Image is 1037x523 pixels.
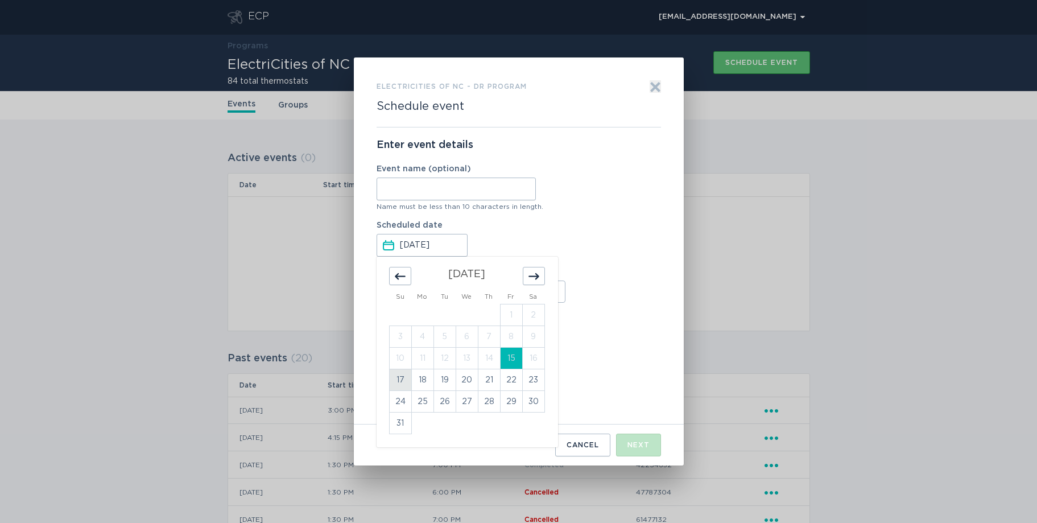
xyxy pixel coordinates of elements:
[456,369,478,391] td: Wednesday, August 20, 2025
[389,369,411,391] td: Sunday, August 17, 2025
[433,391,456,413] td: Tuesday, August 26, 2025
[507,294,514,300] small: Fr
[456,326,478,348] td: Not available. Wednesday, August 6, 2025
[441,294,448,300] small: Tu
[522,348,544,369] td: Not available. Saturday, August 16, 2025
[522,326,544,348] td: Not available. Saturday, August 9, 2025
[411,348,433,369] td: Not available. Monday, August 11, 2025
[389,326,411,348] td: Not available. Sunday, August 3, 2025
[433,326,456,348] td: Not available. Tuesday, August 5, 2025
[529,294,537,300] small: Sa
[500,326,522,348] td: Not available. Friday, August 8, 2025
[411,391,433,413] td: Monday, August 25, 2025
[377,221,536,257] label: Scheduled date
[417,294,427,300] small: Mo
[478,391,500,413] td: Thursday, August 28, 2025
[377,257,558,447] div: Calendar
[411,369,433,391] td: Monday, August 18, 2025
[383,239,394,252] button: Scheduled dateSelect a dateCalendar
[616,434,661,456] button: Next
[377,80,527,93] h3: ElectriCities of NC - DR Program
[396,294,404,300] small: Su
[400,234,466,256] input: Select a date
[500,348,522,369] td: Selected. Friday, August 15, 2025
[627,442,650,448] div: Next
[377,203,661,210] div: Name must be less than 10 characters in length.
[523,267,545,285] div: Move forward to switch to the next month.
[650,80,661,93] button: Exit
[485,294,493,300] small: Th
[411,326,433,348] td: Not available. Monday, August 4, 2025
[389,267,411,285] div: Move backward to switch to the previous month.
[389,348,411,369] td: Not available. Sunday, August 10, 2025
[377,178,536,200] input: Event name (optional)
[448,269,485,279] strong: [DATE]
[478,348,500,369] td: Not available. Thursday, August 14, 2025
[456,391,478,413] td: Wednesday, August 27, 2025
[500,369,522,391] td: Friday, August 22, 2025
[456,348,478,369] td: Not available. Wednesday, August 13, 2025
[500,304,522,326] td: Not available. Friday, August 1, 2025
[478,326,500,348] td: Not available. Thursday, August 7, 2025
[433,369,456,391] td: Tuesday, August 19, 2025
[389,413,411,434] td: Sunday, August 31, 2025
[478,369,500,391] td: Thursday, August 21, 2025
[433,348,456,369] td: Not available. Tuesday, August 12, 2025
[522,369,544,391] td: Saturday, August 23, 2025
[522,391,544,413] td: Saturday, August 30, 2025
[555,434,610,456] button: Cancel
[377,165,536,173] label: Event name (optional)
[567,442,599,448] div: Cancel
[377,100,464,113] h2: Schedule event
[522,304,544,326] td: Not available. Saturday, August 2, 2025
[377,139,661,151] p: Enter event details
[354,57,684,466] div: Form to create an event
[461,294,472,300] small: We
[389,391,411,413] td: Sunday, August 24, 2025
[500,391,522,413] td: Friday, August 29, 2025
